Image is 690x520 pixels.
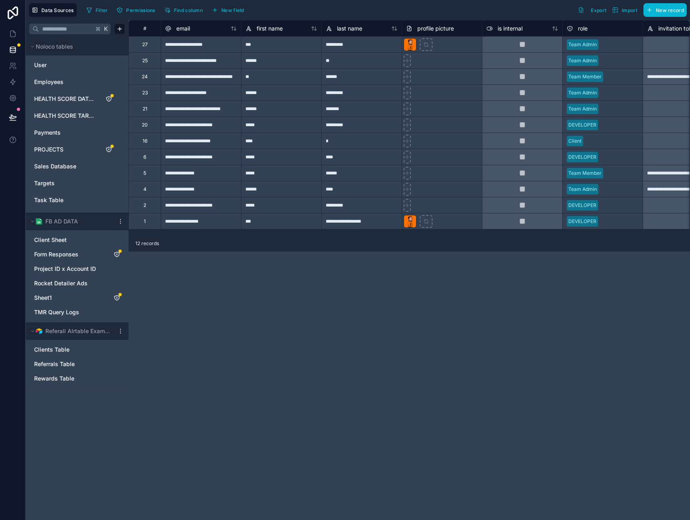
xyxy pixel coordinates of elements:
[34,360,104,368] a: Referrals Table
[31,160,124,173] div: Sales Database
[143,170,146,176] div: 5
[34,145,96,154] a: PROJECTS
[34,308,79,316] span: TMR Query Logs
[209,4,247,16] button: New field
[143,186,147,192] div: 4
[143,138,147,144] div: 16
[34,360,75,368] span: Referrals Table
[41,7,74,13] span: Data Sources
[417,25,454,33] span: profile picture
[36,43,73,51] span: Noloco tables
[31,233,124,246] div: Client Sheet
[29,216,114,227] button: Google Sheets logoFB AD DATA
[568,170,602,177] div: Team Member
[34,78,63,86] span: Employees
[337,25,362,33] span: last name
[34,265,96,273] span: Project ID x Account ID
[29,326,114,337] button: Airtable LogoReferall AIrtable Example
[34,112,96,120] a: HEALTH SCORE TARGET
[609,3,640,17] button: Import
[568,137,582,145] div: Client
[34,346,104,354] a: Clients Table
[31,372,124,385] div: Rewards Table
[34,236,104,244] a: Client Sheet
[568,89,597,96] div: Team Admin
[31,76,124,88] div: Employees
[34,265,104,273] a: Project ID x Account ID
[34,346,69,354] span: Clients Table
[31,194,124,207] div: Task Table
[578,25,588,33] span: role
[34,308,104,316] a: TMR Query Logs
[568,186,597,193] div: Team Admin
[31,59,124,72] div: User
[643,3,687,17] button: New record
[143,202,146,209] div: 2
[568,73,602,80] div: Team Member
[568,105,597,113] div: Team Admin
[36,218,42,225] img: Google Sheets logo
[103,26,109,32] span: K
[143,106,147,112] div: 21
[34,196,63,204] span: Task Table
[144,218,146,225] div: 1
[142,57,148,64] div: 25
[142,122,148,128] div: 20
[640,3,687,17] a: New record
[142,74,148,80] div: 24
[29,41,120,52] button: Noloco tables
[34,61,47,69] span: User
[31,291,124,304] div: Sheet1
[34,145,63,154] span: PROJECTS
[34,294,104,302] a: Sheet1
[174,7,203,13] span: Find column
[34,279,88,287] span: Rocket Detailer Ads
[34,78,96,86] a: Employees
[31,143,124,156] div: PROJECTS
[34,95,96,103] a: HEALTH SCORE DATABASE
[45,327,110,335] span: Referall AIrtable Example
[34,236,67,244] span: Client Sheet
[568,154,596,161] div: DEVELOPER
[622,7,637,13] span: Import
[83,4,111,16] button: Filter
[31,306,124,319] div: TMR Query Logs
[31,277,124,290] div: Rocket Detailer Ads
[45,217,78,225] span: FB AD DATA
[31,126,124,139] div: Payments
[257,25,283,33] span: first name
[34,375,104,383] a: Rewards Table
[31,177,124,190] div: Targets
[498,25,523,33] span: is internal
[575,3,609,17] button: Export
[34,162,96,170] a: Sales Database
[568,41,597,48] div: Team Admin
[142,41,148,48] div: 27
[34,375,74,383] span: Rewards Table
[34,196,96,204] a: Task Table
[31,109,124,122] div: HEALTH SCORE TARGET
[176,25,190,33] span: email
[31,358,124,371] div: Referrals Table
[221,7,244,13] span: New field
[31,92,124,105] div: HEALTH SCORE DATABASE
[36,328,42,334] img: Airtable Logo
[34,61,96,69] a: User
[34,250,78,258] span: Form Responses
[31,262,124,275] div: Project ID x Account ID
[568,121,596,129] div: DEVELOPER
[161,4,206,16] button: Find column
[31,343,124,356] div: Clients Table
[135,25,155,31] div: #
[656,7,684,13] span: New record
[34,129,61,137] span: Payments
[568,218,596,225] div: DEVELOPER
[568,202,596,209] div: DEVELOPER
[34,250,104,258] a: Form Responses
[34,179,55,187] span: Targets
[568,57,597,64] div: Team Admin
[34,129,96,137] a: Payments
[29,3,77,17] button: Data Sources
